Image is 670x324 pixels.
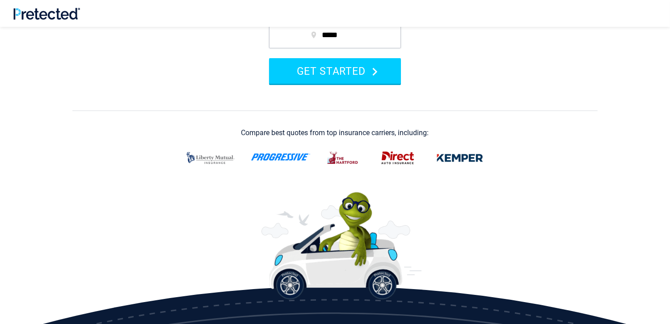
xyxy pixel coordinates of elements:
img: liberty [181,146,240,170]
img: direct [376,146,420,170]
img: kemper [430,146,489,170]
div: Compare best quotes from top insurance carriers, including: [241,129,429,137]
button: GET STARTED [269,58,401,84]
img: Perry the Turtle With a Car [261,192,422,299]
input: zip code [269,21,401,48]
img: thehartford [321,146,365,170]
img: progressive [251,153,311,161]
img: Pretected Logo [13,8,80,20]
